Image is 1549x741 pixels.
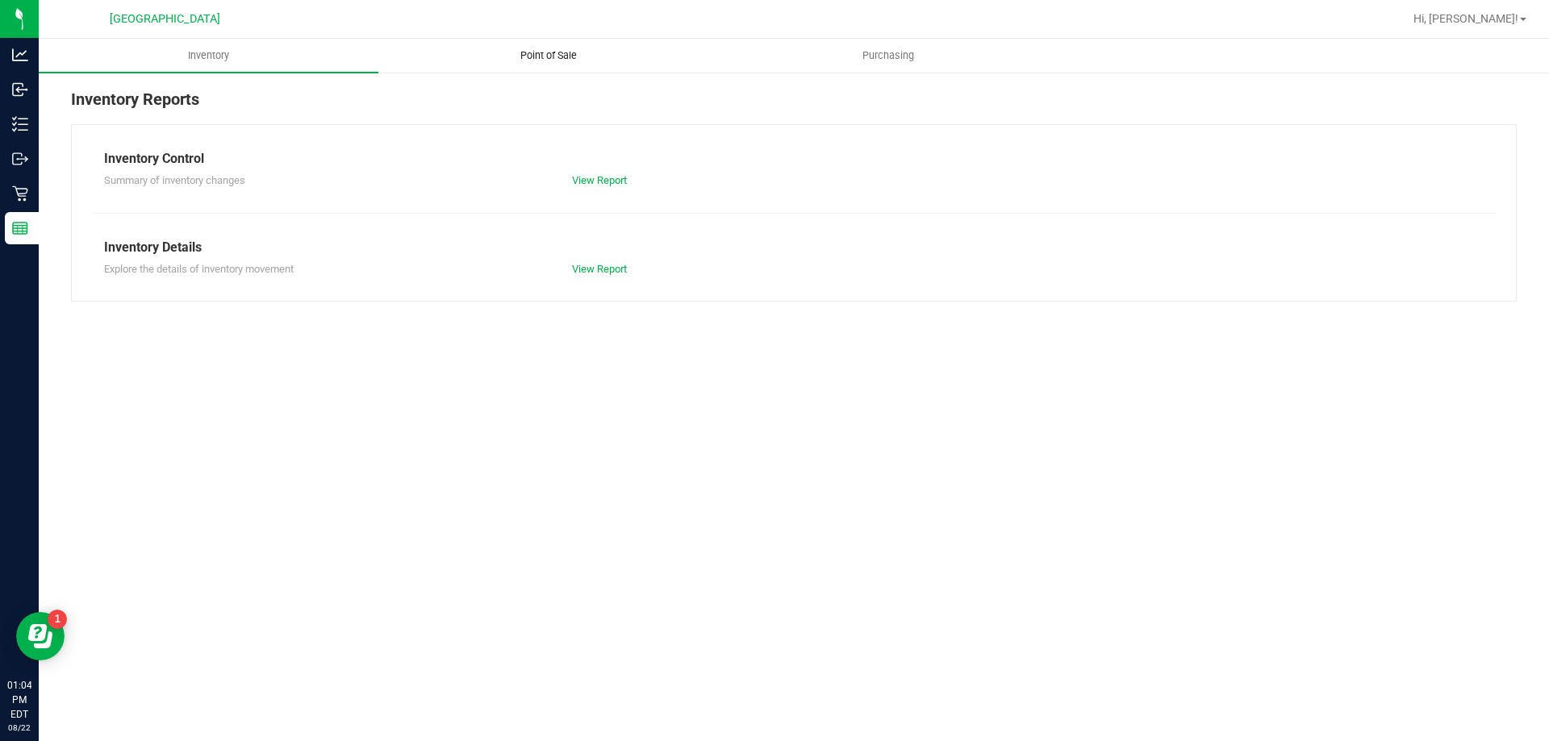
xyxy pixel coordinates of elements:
[572,263,627,275] a: View Report
[39,39,378,73] a: Inventory
[12,47,28,63] inline-svg: Analytics
[572,174,627,186] a: View Report
[378,39,718,73] a: Point of Sale
[499,48,599,63] span: Point of Sale
[7,678,31,722] p: 01:04 PM EDT
[104,263,294,275] span: Explore the details of inventory movement
[12,151,28,167] inline-svg: Outbound
[1413,12,1518,25] span: Hi, [PERSON_NAME]!
[166,48,251,63] span: Inventory
[12,81,28,98] inline-svg: Inbound
[12,220,28,236] inline-svg: Reports
[110,12,220,26] span: [GEOGRAPHIC_DATA]
[718,39,1058,73] a: Purchasing
[104,174,245,186] span: Summary of inventory changes
[16,612,65,660] iframe: Resource center
[104,238,1484,257] div: Inventory Details
[12,185,28,202] inline-svg: Retail
[104,149,1484,169] div: Inventory Control
[48,610,67,629] iframe: Resource center unread badge
[12,116,28,132] inline-svg: Inventory
[841,48,936,63] span: Purchasing
[7,722,31,734] p: 08/22
[71,87,1517,124] div: Inventory Reports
